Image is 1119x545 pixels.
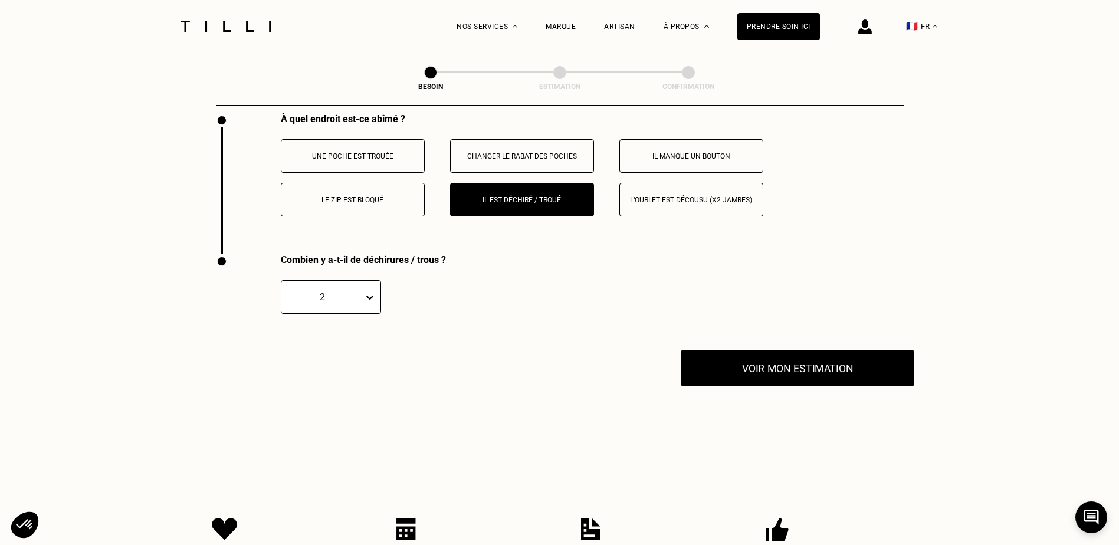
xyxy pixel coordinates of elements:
a: Artisan [604,22,635,31]
button: Il est déchiré / troué [450,183,594,216]
button: L‘ourlet est décousu (x2 jambes) [619,183,763,216]
button: Voir mon estimation [681,350,914,386]
button: Il manque un bouton [619,139,763,173]
img: Menu déroulant à propos [704,25,709,28]
p: Une poche est trouée [287,152,418,160]
a: Marque [546,22,576,31]
img: Logo du service de couturière Tilli [176,21,275,32]
div: Combien y a-t-il de déchirures / trous ? [281,254,740,265]
p: Le zip est bloqué [287,196,418,204]
button: Le zip est bloqué [281,183,425,216]
span: 🇫🇷 [906,21,918,32]
img: Icon [396,518,416,540]
img: Menu déroulant [513,25,517,28]
p: Il manque un bouton [626,152,757,160]
a: Prendre soin ici [737,13,820,40]
p: Changer le rabat des poches [457,152,588,160]
div: Besoin [372,83,490,91]
img: menu déroulant [933,25,937,28]
div: Confirmation [629,83,747,91]
img: Icon [212,518,238,540]
p: L‘ourlet est décousu (x2 jambes) [626,196,757,204]
div: 2 [287,291,357,303]
div: Estimation [501,83,619,91]
p: Il est déchiré / troué [457,196,588,204]
div: À quel endroit est-ce abîmé ? [281,113,904,124]
img: Icon [766,518,789,541]
img: Icon [581,518,600,540]
img: icône connexion [858,19,872,34]
button: Une poche est trouée [281,139,425,173]
button: Changer le rabat des poches [450,139,594,173]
